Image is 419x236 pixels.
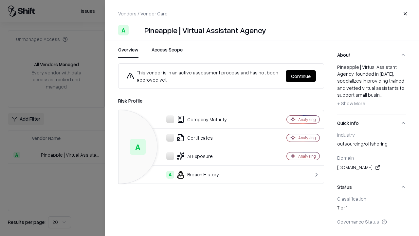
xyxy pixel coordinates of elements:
img: Pineapple | Virtual Assistant Agency [131,25,142,35]
div: Pineapple | Virtual Assistant Agency, founded in [DATE], specializes in providing trained and vet... [337,64,406,109]
div: Domain [337,155,406,161]
div: Tier 1 [337,204,406,213]
button: About [337,46,406,64]
div: Pineapple | Virtual Assistant Agency [144,25,266,35]
div: AI Exposure [124,152,264,160]
div: Analyzing [298,153,316,159]
div: Classification [337,196,406,202]
div: Certificates [124,134,264,142]
span: ... [380,92,383,98]
div: Industry [337,132,406,138]
div: outsourcing/offshoring [337,140,406,149]
span: + Show More [337,100,365,106]
button: Quick Info [337,114,406,132]
button: Status [337,178,406,196]
button: + Show More [337,98,365,109]
div: Analyzing [298,135,316,141]
button: Access Scope [152,46,183,58]
button: Overview [118,46,138,58]
div: Risk Profile [118,97,324,105]
div: A [130,139,146,155]
div: Company Maturity [124,115,264,123]
div: This vendor is in an active assessment process and has not been approved yet. [126,69,281,83]
div: Governance Status [337,219,406,225]
div: A [118,25,129,35]
div: About [337,64,406,114]
div: Quick Info [337,132,406,178]
button: Continue [286,70,316,82]
div: Breach History [124,171,264,179]
div: A [166,171,174,179]
div: [DOMAIN_NAME] [337,164,406,171]
div: Analyzing [298,117,316,122]
p: Vendors / Vendor Card [118,10,168,17]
